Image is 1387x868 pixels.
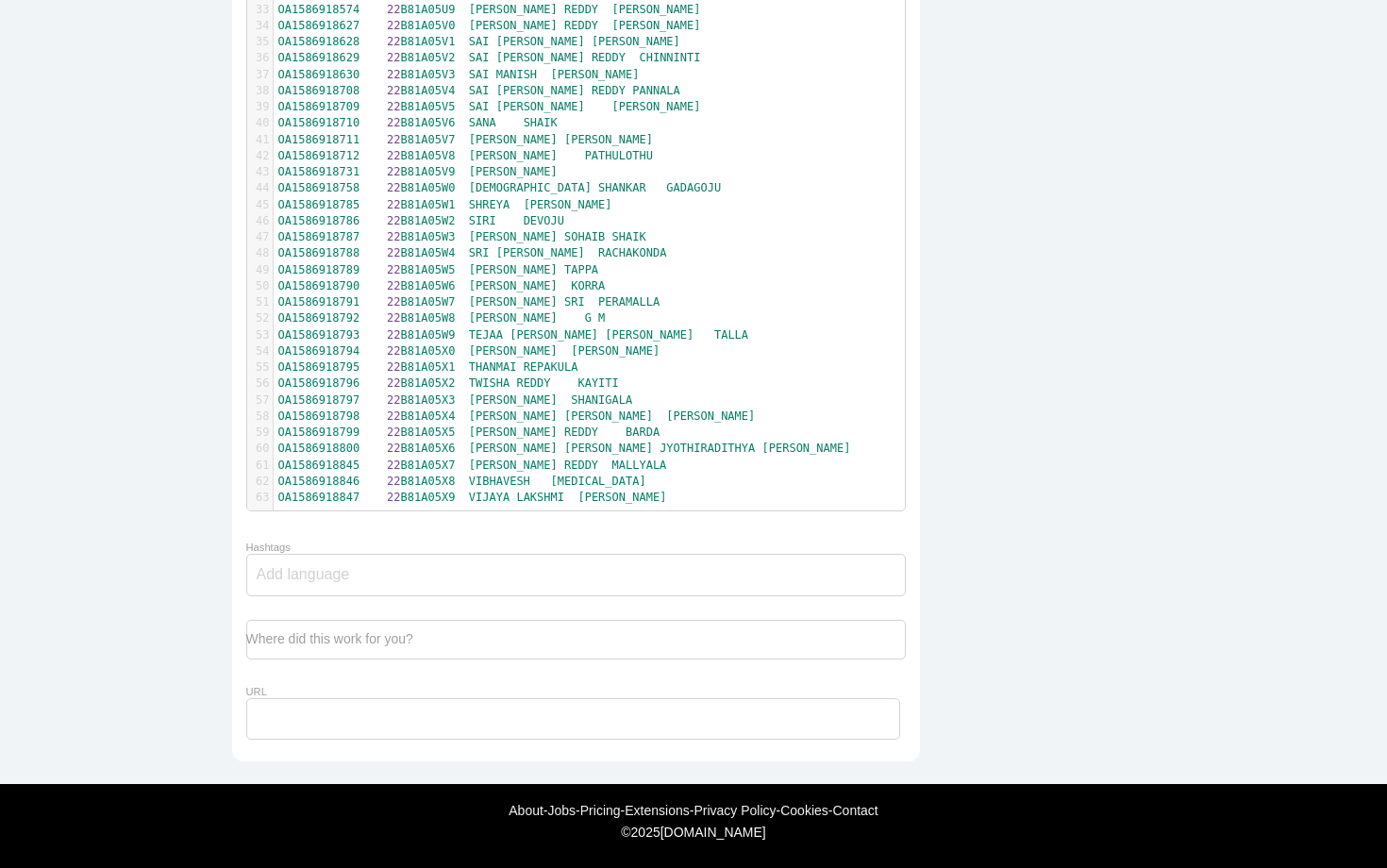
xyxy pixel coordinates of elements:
[247,148,273,164] div: 42
[247,294,273,310] div: 51
[469,68,490,81] span: SAI
[564,230,605,243] span: SOHAIB
[585,149,653,162] span: PATHULOTHU
[598,311,605,325] span: M
[387,263,400,276] span: 22
[496,246,585,259] span: [PERSON_NAME]
[524,116,558,129] span: SHAIK
[278,475,360,488] span: OA1586918846
[612,3,701,16] span: [PERSON_NAME]
[571,393,632,407] span: SHANIGALA
[401,475,456,488] span: B81A05X8
[387,165,400,178] span: 22
[564,459,598,472] span: REDDY
[564,426,598,439] span: REDDY
[387,84,400,97] span: 22
[401,393,456,407] span: B81A05X3
[278,409,360,423] span: OA1586918798
[564,3,598,16] span: REDDY
[762,442,851,455] span: [PERSON_NAME]
[247,490,273,506] div: 63
[387,426,400,439] span: 22
[247,115,273,131] div: 40
[278,279,360,292] span: OA1586918790
[387,19,400,32] span: 22
[631,825,660,840] span: 2025
[469,149,558,162] span: [PERSON_NAME]
[612,100,701,113] span: [PERSON_NAME]
[387,279,400,292] span: 22
[387,459,400,472] span: 22
[401,459,456,472] span: B81A05X7
[551,475,646,488] span: [MEDICAL_DATA]
[469,442,558,455] span: [PERSON_NAME]
[496,100,585,113] span: [PERSON_NAME]
[247,409,273,425] div: 58
[387,311,400,325] span: 22
[278,165,360,178] span: OA1586918731
[564,263,598,276] span: TAPPA
[387,100,400,113] span: 22
[246,686,267,697] label: URL
[577,376,618,390] span: KAYITI
[469,35,490,48] span: SAI
[247,245,273,261] div: 48
[387,475,400,488] span: 22
[247,67,273,83] div: 37
[577,491,666,504] span: [PERSON_NAME]
[469,51,490,64] span: SAI
[247,213,273,229] div: 46
[278,246,360,259] span: OA1586918788
[469,263,558,276] span: [PERSON_NAME]
[612,19,701,32] span: [PERSON_NAME]
[278,360,360,374] span: OA1586918795
[247,99,273,115] div: 39
[564,295,585,309] span: SRI
[469,165,558,178] span: [PERSON_NAME]
[632,84,680,97] span: PANNALA
[693,803,776,818] a: Privacy Policy
[387,230,400,243] span: 22
[401,311,456,325] span: B81A05W8
[469,393,558,407] span: [PERSON_NAME]
[496,84,585,97] span: [PERSON_NAME]
[516,491,564,504] span: LAKSHMI
[626,426,660,439] span: BARDA
[469,133,558,146] span: [PERSON_NAME]
[469,181,592,194] span: [DEMOGRAPHIC_DATA]
[247,83,273,99] div: 38
[496,68,537,81] span: MANISH
[278,198,360,211] span: OA1586918785
[215,825,1173,840] div: © [DOMAIN_NAME]
[247,310,273,326] div: 52
[247,441,273,457] div: 60
[278,3,360,16] span: OA1586918574
[387,360,400,374] span: 22
[401,133,456,146] span: B81A05V7
[278,295,360,309] span: OA1586918791
[564,19,598,32] span: REDDY
[246,631,413,646] label: Where did this work for you?
[278,311,360,325] span: OA1586918792
[387,51,400,64] span: 22
[598,181,646,194] span: SHANKAR
[247,376,273,392] div: 56
[278,19,360,32] span: OA1586918627
[247,343,273,359] div: 54
[387,246,400,259] span: 22
[524,214,564,227] span: DEVOJU
[278,133,360,146] span: OA1586918711
[401,295,456,309] span: B81A05W7
[278,393,360,407] span: OA1586918797
[605,328,693,342] span: [PERSON_NAME]
[401,230,456,243] span: B81A05W3
[401,100,456,113] span: B81A05V5
[387,393,400,407] span: 22
[564,442,653,455] span: [PERSON_NAME]
[401,426,456,439] span: B81A05X5
[278,214,360,227] span: OA1586918786
[469,459,558,472] span: [PERSON_NAME]
[469,116,496,129] span: SANA
[247,327,273,343] div: 53
[401,442,456,455] span: B81A05X6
